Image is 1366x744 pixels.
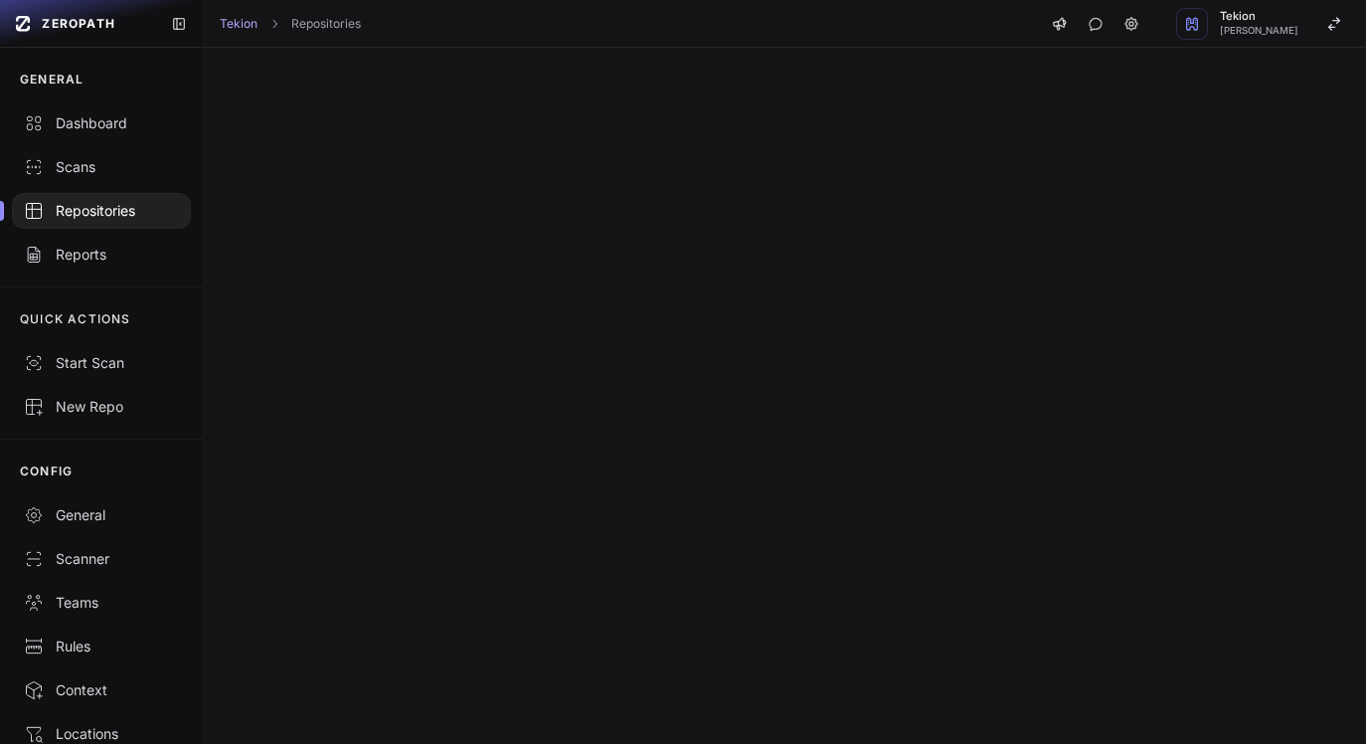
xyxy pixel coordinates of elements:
div: Repositories [24,201,179,221]
p: CONFIG [20,464,73,479]
svg: chevron right, [267,17,281,31]
div: Locations [24,724,179,744]
div: Scans [24,157,179,177]
nav: breadcrumb [220,16,361,32]
div: Rules [24,637,179,656]
p: QUICK ACTIONS [20,311,131,327]
span: Tekion [1220,11,1298,22]
a: Tekion [220,16,257,32]
div: Start Scan [24,353,179,373]
div: Dashboard [24,113,179,133]
span: [PERSON_NAME] [1220,26,1298,36]
div: General [24,505,179,525]
div: Teams [24,593,179,613]
p: GENERAL [20,72,84,88]
span: ZEROPATH [42,16,115,32]
a: Repositories [291,16,361,32]
div: Scanner [24,549,179,569]
div: Context [24,680,179,700]
a: ZEROPATH [8,8,155,40]
div: Reports [24,245,179,265]
div: New Repo [24,397,179,417]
